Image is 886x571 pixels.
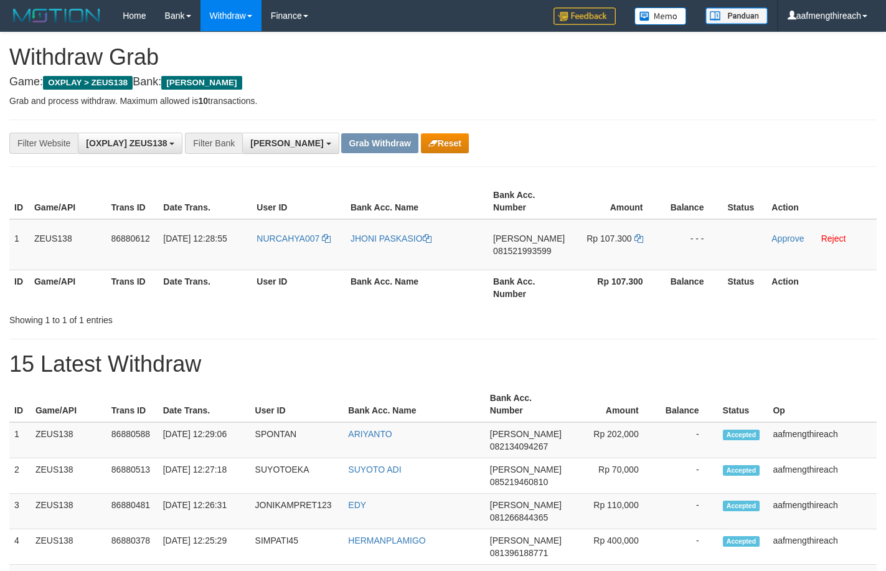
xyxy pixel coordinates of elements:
td: 1 [9,422,31,458]
th: Bank Acc. Number [488,270,570,305]
td: Rp 110,000 [567,494,657,529]
td: aafmengthireach [768,529,877,565]
button: [OXPLAY] ZEUS138 [78,133,182,154]
td: 86880513 [106,458,158,494]
div: Filter Bank [185,133,242,154]
span: Copy 081396188771 to clipboard [490,548,548,558]
th: Amount [570,184,661,219]
th: Balance [662,184,723,219]
span: Copy 085219460810 to clipboard [490,477,548,487]
a: ARIYANTO [348,429,392,439]
span: [PERSON_NAME] [490,500,562,510]
a: Reject [821,234,846,243]
span: NURCAHYA007 [257,234,319,243]
td: - [657,422,718,458]
a: SUYOTO ADI [348,465,401,474]
td: Rp 202,000 [567,422,657,458]
th: Rp 107.300 [570,270,661,305]
th: Status [718,387,768,422]
td: 86880481 [106,494,158,529]
span: Accepted [723,465,760,476]
span: OXPLAY > ZEUS138 [43,76,133,90]
span: [OXPLAY] ZEUS138 [86,138,167,148]
td: ZEUS138 [31,458,106,494]
span: [PERSON_NAME] [490,429,562,439]
h1: Withdraw Grab [9,45,877,70]
button: [PERSON_NAME] [242,133,339,154]
span: [PERSON_NAME] [490,465,562,474]
td: JONIKAMPRET123 [250,494,344,529]
th: Balance [657,387,718,422]
th: Date Trans. [158,184,252,219]
td: SIMPATI45 [250,529,344,565]
th: ID [9,270,29,305]
th: Game/API [29,184,106,219]
td: 4 [9,529,31,565]
th: Bank Acc. Name [346,184,488,219]
td: SPONTAN [250,422,344,458]
td: ZEUS138 [31,494,106,529]
th: Action [766,270,877,305]
th: Date Trans. [158,387,250,422]
button: Reset [421,133,469,153]
th: Trans ID [106,184,158,219]
td: ZEUS138 [31,529,106,565]
span: [PERSON_NAME] [161,76,242,90]
img: Feedback.jpg [554,7,616,25]
span: [PERSON_NAME] [490,536,562,545]
span: [DATE] 12:28:55 [163,234,227,243]
a: EDY [348,500,366,510]
td: Rp 70,000 [567,458,657,494]
span: Copy 081266844365 to clipboard [490,512,548,522]
th: Bank Acc. Number [488,184,570,219]
th: Action [766,184,877,219]
td: [DATE] 12:25:29 [158,529,250,565]
td: ZEUS138 [31,422,106,458]
a: NURCAHYA007 [257,234,331,243]
a: HERMANPLAMIGO [348,536,425,545]
td: Rp 400,000 [567,529,657,565]
span: Copy 082134094267 to clipboard [490,441,548,451]
th: Status [722,184,766,219]
td: aafmengthireach [768,422,877,458]
th: Date Trans. [158,270,252,305]
th: Status [722,270,766,305]
td: aafmengthireach [768,458,877,494]
th: Bank Acc. Number [485,387,567,422]
td: 86880378 [106,529,158,565]
h4: Game: Bank: [9,76,877,88]
th: Trans ID [106,270,158,305]
td: ZEUS138 [29,219,106,270]
td: [DATE] 12:27:18 [158,458,250,494]
th: Trans ID [106,387,158,422]
div: Filter Website [9,133,78,154]
span: Accepted [723,536,760,547]
td: - [657,458,718,494]
td: - - - [662,219,723,270]
span: 86880612 [111,234,149,243]
span: Accepted [723,430,760,440]
td: aafmengthireach [768,494,877,529]
th: Balance [662,270,723,305]
th: ID [9,387,31,422]
td: 1 [9,219,29,270]
span: Copy 081521993599 to clipboard [493,246,551,256]
th: Game/API [31,387,106,422]
td: 3 [9,494,31,529]
span: [PERSON_NAME] [250,138,323,148]
th: Bank Acc. Name [343,387,485,422]
strong: 10 [198,96,208,106]
img: Button%20Memo.svg [634,7,687,25]
a: JHONI PASKASIO [351,234,431,243]
span: Rp 107.300 [587,234,631,243]
td: - [657,494,718,529]
a: Copy 107300 to clipboard [634,234,643,243]
th: Game/API [29,270,106,305]
th: User ID [250,387,344,422]
th: Amount [567,387,657,422]
th: User ID [252,270,346,305]
th: Op [768,387,877,422]
h1: 15 Latest Withdraw [9,352,877,377]
img: MOTION_logo.png [9,6,104,25]
td: 2 [9,458,31,494]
